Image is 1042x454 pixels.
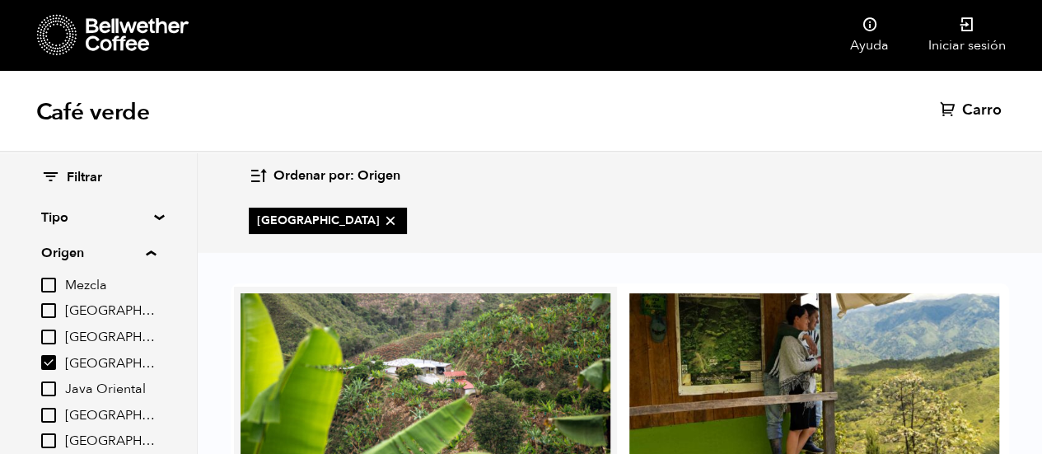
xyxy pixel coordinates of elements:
[41,208,155,227] summary: Tipo
[65,432,199,450] font: [GEOGRAPHIC_DATA]
[41,278,56,293] input: Mezcla
[41,330,56,344] input: [GEOGRAPHIC_DATA]
[41,408,56,423] input: [GEOGRAPHIC_DATA][PERSON_NAME]
[41,433,56,448] input: [GEOGRAPHIC_DATA]
[962,100,1002,120] font: Carro
[249,157,400,195] button: Ordenar por: Origen
[41,303,56,318] input: [GEOGRAPHIC_DATA]
[65,354,199,372] font: [GEOGRAPHIC_DATA]
[41,208,68,227] font: Tipo
[41,243,156,263] summary: Origen
[928,36,1006,54] font: Iniciar sesión
[65,276,107,294] font: Mezcla
[36,96,150,128] font: Café verde
[850,36,889,54] font: Ayuda
[257,213,380,228] font: [GEOGRAPHIC_DATA]
[65,328,199,346] font: [GEOGRAPHIC_DATA]
[41,244,84,262] font: Origen
[65,302,199,320] font: [GEOGRAPHIC_DATA]
[67,168,102,186] font: Filtrar
[940,101,1006,120] a: Carro
[65,406,304,424] font: [GEOGRAPHIC_DATA][PERSON_NAME]
[273,166,400,185] font: Ordenar por: Origen
[65,380,146,398] font: Java Oriental
[41,355,56,370] input: [GEOGRAPHIC_DATA]
[41,381,56,396] input: Java Oriental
